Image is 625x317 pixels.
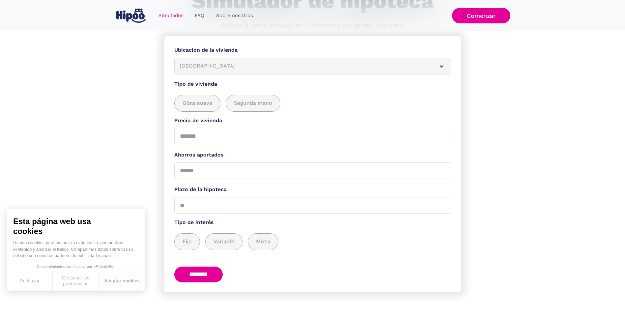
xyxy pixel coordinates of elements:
[452,8,510,23] a: Comenzar
[256,238,270,246] span: Mixta
[115,6,147,25] a: home
[210,9,259,22] a: Sobre nosotros
[174,46,451,54] label: Ubicación de la vivienda
[234,99,272,107] span: Segunda mano
[174,80,451,88] label: Tipo de vivienda
[174,117,451,125] label: Precio de vivienda
[213,238,234,246] span: Variable
[153,9,189,22] a: Simulador
[183,238,192,246] span: Fijo
[174,218,451,227] label: Tipo de interés
[183,99,212,107] span: Obra nueva
[174,95,451,112] div: add_description_here
[174,233,451,250] div: add_description_here
[174,186,451,194] label: Plazo de la hipoteca
[174,58,451,74] article: [GEOGRAPHIC_DATA]
[164,36,461,292] form: Simulador Form
[189,9,210,22] a: FAQ
[180,62,430,70] div: [GEOGRAPHIC_DATA]
[174,151,451,159] label: Ahorros aportados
